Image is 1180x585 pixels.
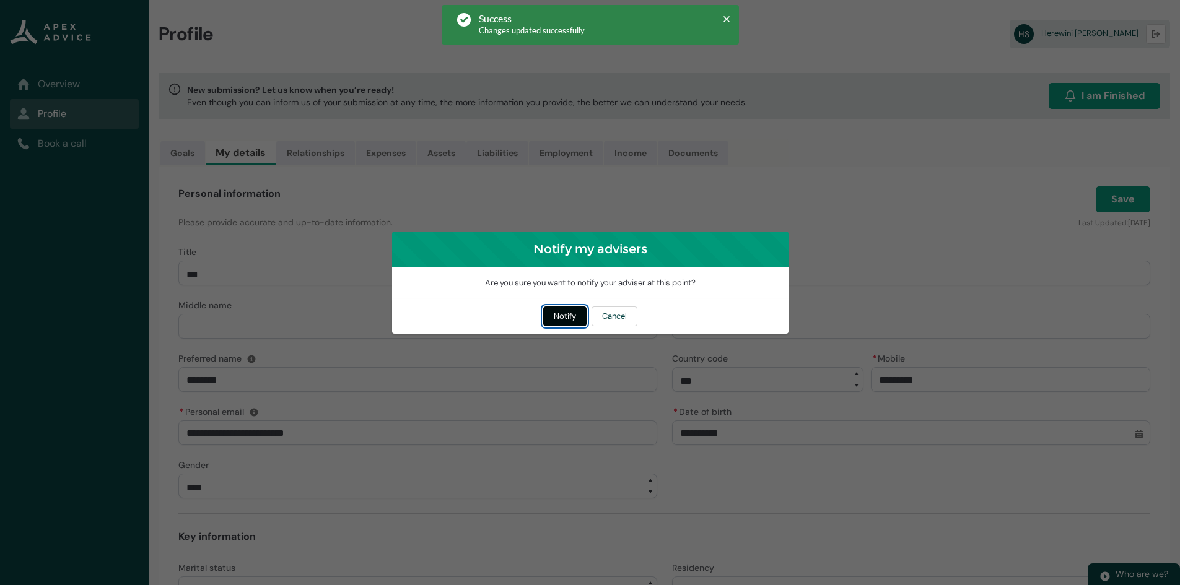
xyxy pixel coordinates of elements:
[402,241,779,257] h1: Notify my advisers
[479,12,585,25] div: Success
[543,306,587,326] button: Notify
[592,306,637,326] button: Cancel
[485,277,696,289] span: Are you sure you want to notify your adviser at this point?
[479,25,585,35] span: Changes updated successfully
